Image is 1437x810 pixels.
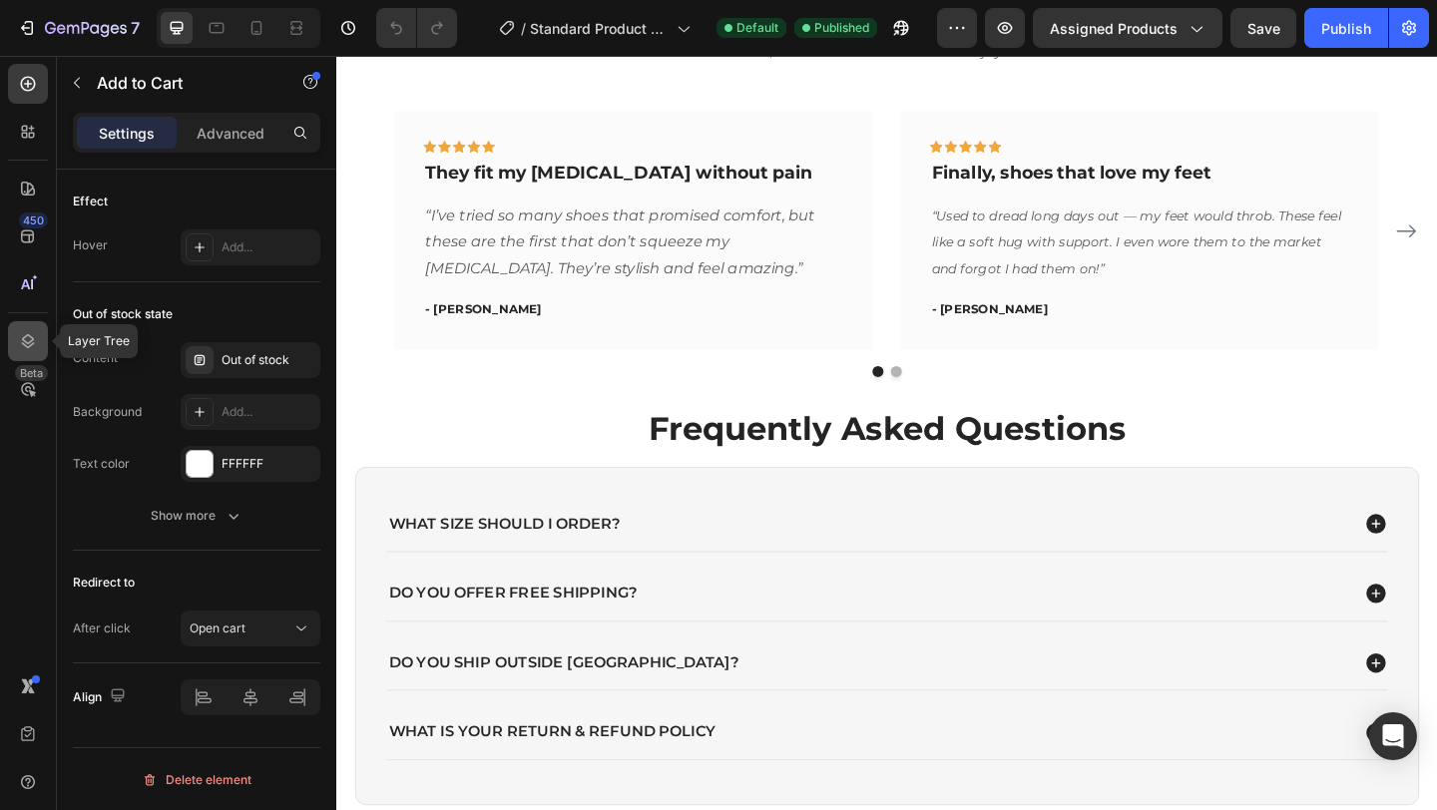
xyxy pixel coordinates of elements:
[57,725,412,746] p: What is your return & refund policy
[142,768,251,792] div: Delete element
[521,18,526,39] span: /
[190,620,245,635] span: Open cart
[73,574,135,592] div: Redirect to
[73,403,142,421] div: Background
[1321,18,1371,39] div: Publish
[151,506,243,526] div: Show more
[15,365,48,381] div: Beta
[583,337,595,349] button: Dot
[73,305,173,323] div: Out of stock state
[73,236,108,254] div: Hover
[131,16,140,40] p: 7
[1247,20,1280,37] span: Save
[8,8,149,48] button: 7
[339,384,859,427] strong: Frequently Asked Questions
[181,610,320,646] button: Open cart
[57,499,308,520] p: What size should I order?
[73,349,118,367] div: Content
[530,18,669,39] span: Standard Product 2.0
[73,498,320,534] button: Show more
[73,764,320,796] button: Delete element
[603,337,615,349] button: Dot
[376,8,457,48] div: Undo/Redo
[73,619,131,637] div: After click
[19,212,48,228] div: 450
[648,116,951,139] strong: Finally, shoes that love my feet
[336,56,1437,810] iframe: Design area
[57,575,326,596] p: Do you offer free shipping?
[97,71,266,95] p: Add to Cart
[73,455,130,473] div: Text color
[1230,8,1296,48] button: Save
[1033,8,1222,48] button: Assigned Products
[222,351,315,369] div: Out of stock
[222,238,315,256] div: Add...
[222,455,315,473] div: FFFFFF
[57,650,437,671] p: Do you ship outside [GEOGRAPHIC_DATA]?
[814,19,869,37] span: Published
[1050,18,1178,39] span: Assigned Products
[197,123,264,144] p: Advanced
[1148,175,1180,206] button: Carousel Next Arrow
[222,403,315,421] div: Add...
[648,267,774,283] strong: - [PERSON_NAME]
[1369,712,1417,760] div: Open Intercom Messenger
[73,193,108,210] div: Effect
[1304,8,1388,48] button: Publish
[648,166,1094,241] i: “Used to dread long days out — my feet would throb. These feel like a soft hug with support. I ev...
[736,19,778,37] span: Default
[99,123,155,144] p: Settings
[73,683,130,710] div: Align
